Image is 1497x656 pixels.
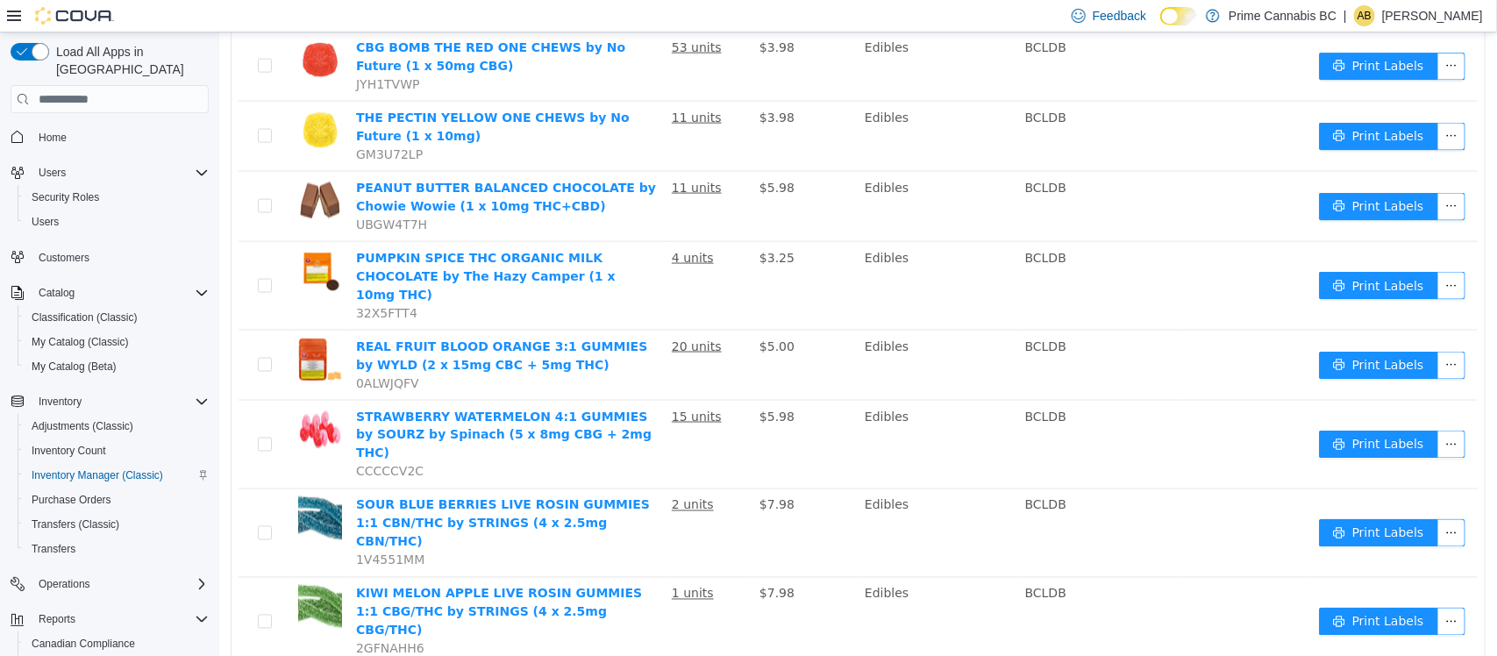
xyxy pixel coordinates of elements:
span: Transfers (Classic) [32,517,119,531]
button: icon: ellipsis [1218,575,1246,603]
img: PEANUT BUTTER BALANCED CHOCOLATE by Chowie Wowie (1 x 10mg THC+CBD) hero shot [79,146,123,190]
span: $7.98 [540,466,575,480]
button: Canadian Compliance [18,631,216,656]
button: Adjustments (Classic) [18,414,216,439]
td: Edibles [638,545,799,634]
img: THE PECTIN YELLOW ONE CHEWS by No Future (1 x 10mg) hero shot [79,76,123,120]
span: CCCCCV2C [137,432,204,446]
a: SOUR BLUE BERRIES LIVE ROSIN GUMMIES 1:1 CBN/THC by STRINGS (4 x 2.5mg CBN/THC) [137,466,431,517]
button: Purchase Orders [18,488,216,512]
span: Operations [39,577,90,591]
td: Edibles [638,368,799,457]
td: Edibles [638,298,799,368]
button: My Catalog (Beta) [18,354,216,379]
button: icon: printerPrint Labels [1100,398,1219,426]
span: Purchase Orders [32,493,111,507]
a: Classification (Classic) [25,307,145,328]
span: $5.00 [540,307,575,321]
button: Inventory [32,391,89,412]
a: Users [25,211,66,232]
button: icon: ellipsis [1218,160,1246,189]
button: Classification (Classic) [18,305,216,330]
span: BCLDB [806,307,847,321]
span: Transfers [25,538,209,560]
span: Reports [39,612,75,626]
span: GM3U72LP [137,115,203,129]
span: Inventory Manager (Classic) [32,468,163,482]
u: 53 units [453,8,503,22]
span: UBGW4T7H [137,185,208,199]
a: Canadian Compliance [25,633,142,654]
button: icon: printerPrint Labels [1100,319,1219,347]
button: Reports [4,607,216,631]
button: Transfers [18,537,216,561]
span: Transfers (Classic) [25,514,209,535]
span: Customers [32,246,209,268]
span: Inventory Count [32,444,106,458]
p: Prime Cannabis BC [1229,5,1337,26]
u: 15 units [453,377,503,391]
span: Inventory Count [25,440,209,461]
span: 0ALWJQFV [137,344,200,358]
span: Canadian Compliance [25,633,209,654]
span: Home [32,125,209,147]
button: Inventory [4,389,216,414]
button: Catalog [32,282,82,303]
span: Purchase Orders [25,489,209,510]
button: icon: ellipsis [1218,398,1246,426]
span: Home [39,131,67,145]
button: Reports [32,609,82,630]
span: $3.25 [540,218,575,232]
u: 2 units [453,466,495,480]
span: 1V4551MM [137,521,205,535]
button: icon: ellipsis [1218,20,1246,48]
span: Canadian Compliance [32,637,135,651]
span: $7.98 [540,554,575,568]
button: icon: printerPrint Labels [1100,575,1219,603]
span: Catalog [39,286,75,300]
span: Load All Apps in [GEOGRAPHIC_DATA] [49,43,209,78]
u: 11 units [453,148,503,162]
button: Inventory Count [18,439,216,463]
span: JYH1TVWP [137,45,201,59]
img: CBG BOMB THE RED ONE CHEWS by No Future (1 x 50mg CBG) hero shot [79,6,123,50]
button: Users [4,160,216,185]
img: Cova [35,7,114,25]
button: icon: ellipsis [1218,487,1246,515]
img: STRAWBERRY WATERMELON 4:1 GUMMIES by SOURZ by Spinach (5 x 8mg CBG + 2mg THC) hero shot [79,375,123,419]
button: icon: printerPrint Labels [1100,160,1219,189]
img: PUMPKIN SPICE THC ORGANIC MILK CHOCOLATE by The Hazy Camper (1 x 10mg THC) hero shot [79,217,123,260]
span: BCLDB [806,148,847,162]
span: Catalog [32,282,209,303]
span: Adjustments (Classic) [32,419,133,433]
span: My Catalog (Classic) [25,332,209,353]
button: My Catalog (Classic) [18,330,216,354]
u: 11 units [453,78,503,92]
button: Transfers (Classic) [18,512,216,537]
a: Inventory Manager (Classic) [25,465,170,486]
span: $3.98 [540,78,575,92]
span: My Catalog (Classic) [32,335,129,349]
button: Security Roles [18,185,216,210]
span: Inventory [39,395,82,409]
img: REAL FRUIT BLOOD ORANGE 3:1 GUMMIES by WYLD (2 x 15mg CBC + 5mg THC) hero shot [79,305,123,349]
a: REAL FRUIT BLOOD ORANGE 3:1 GUMMIES by WYLD (2 x 15mg CBC + 5mg THC) [137,307,428,339]
span: $3.98 [540,8,575,22]
a: Customers [32,247,96,268]
div: Abigail Bekesza [1354,5,1375,26]
td: Edibles [638,139,799,210]
span: Users [39,166,66,180]
span: BCLDB [806,78,847,92]
span: My Catalog (Beta) [25,356,209,377]
a: Transfers [25,538,82,560]
span: Operations [32,574,209,595]
a: STRAWBERRY WATERMELON 4:1 GUMMIES by SOURZ by Spinach (5 x 8mg CBG + 2mg THC) [137,377,432,428]
span: Security Roles [32,190,99,204]
button: Users [32,162,73,183]
a: My Catalog (Classic) [25,332,136,353]
button: Operations [4,572,216,596]
p: [PERSON_NAME] [1382,5,1483,26]
a: KIWI MELON APPLE LIVE ROSIN GUMMIES 1:1 CBG/THC by STRINGS (4 x 2.5mg CBG/THC) [137,554,423,605]
span: Feedback [1093,7,1146,25]
u: 20 units [453,307,503,321]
